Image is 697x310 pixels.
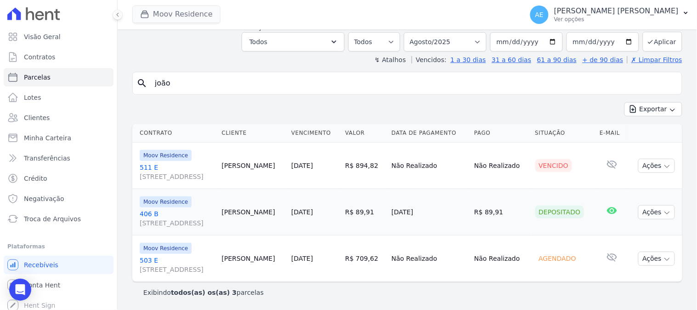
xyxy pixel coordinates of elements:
td: R$ 89,91 [470,189,531,235]
button: Moov Residence [132,6,221,23]
td: Não Realizado [470,235,531,282]
button: Exportar [624,102,682,116]
i: search [136,78,147,89]
a: Recebíveis [4,256,113,274]
a: 1 a 30 dias [451,56,486,63]
input: Buscar por nome do lote ou do cliente [149,74,678,92]
a: Transferências [4,149,113,167]
a: [DATE] [291,162,313,169]
span: Todos [249,36,267,47]
span: Moov Residence [140,196,192,207]
th: Valor [341,124,388,143]
label: Vencidos: [412,56,447,63]
a: 511 E[STREET_ADDRESS] [140,163,214,181]
span: Clientes [24,113,50,122]
button: Ações [638,159,675,173]
div: Plataformas [7,241,110,252]
td: Não Realizado [470,143,531,189]
th: Cliente [218,124,288,143]
a: Troca de Arquivos [4,210,113,228]
th: E-mail [596,124,628,143]
a: Minha Carteira [4,129,113,147]
th: Contrato [132,124,218,143]
a: Conta Hent [4,276,113,294]
a: Contratos [4,48,113,66]
td: R$ 89,91 [341,189,388,235]
a: 503 E[STREET_ADDRESS] [140,256,214,274]
td: [PERSON_NAME] [218,235,288,282]
span: Lotes [24,93,41,102]
span: Minha Carteira [24,133,71,143]
span: Troca de Arquivos [24,214,81,224]
span: Parcelas [24,73,51,82]
div: Depositado [535,206,584,218]
td: R$ 894,82 [341,143,388,189]
a: Visão Geral [4,28,113,46]
td: [PERSON_NAME] [218,189,288,235]
button: Aplicar [643,32,682,52]
td: Não Realizado [388,235,470,282]
a: [DATE] [291,255,313,262]
a: 406 B[STREET_ADDRESS] [140,209,214,228]
span: Crédito [24,174,47,183]
th: Situação [532,124,596,143]
th: Data de Pagamento [388,124,470,143]
a: 31 a 60 dias [492,56,531,63]
td: [DATE] [388,189,470,235]
span: Negativação [24,194,64,203]
a: [DATE] [291,208,313,216]
td: R$ 709,62 [341,235,388,282]
span: Moov Residence [140,243,192,254]
td: Não Realizado [388,143,470,189]
span: [STREET_ADDRESS] [140,172,214,181]
span: Conta Hent [24,281,60,290]
div: Agendado [535,252,580,265]
th: Vencimento [288,124,341,143]
a: Crédito [4,169,113,188]
div: Vencido [535,159,572,172]
a: + de 90 dias [583,56,623,63]
span: AE [535,11,544,18]
a: Lotes [4,88,113,107]
span: [STREET_ADDRESS] [140,218,214,228]
a: Parcelas [4,68,113,86]
p: Ver opções [554,16,679,23]
a: 61 a 90 dias [537,56,577,63]
span: [STREET_ADDRESS] [140,265,214,274]
th: Pago [470,124,531,143]
button: Ações [638,205,675,219]
label: ↯ Atalhos [374,56,406,63]
p: [PERSON_NAME] [PERSON_NAME] [554,6,679,16]
b: todos(as) os(as) 3 [171,289,237,296]
a: Clientes [4,109,113,127]
button: Todos [242,32,345,52]
td: [PERSON_NAME] [218,143,288,189]
span: Moov Residence [140,150,192,161]
span: Visão Geral [24,32,61,41]
span: Transferências [24,154,70,163]
a: ✗ Limpar Filtros [627,56,682,63]
button: Ações [638,252,675,266]
span: Recebíveis [24,260,58,270]
p: Exibindo parcelas [143,288,264,297]
div: Open Intercom Messenger [9,279,31,301]
a: Negativação [4,189,113,208]
span: Contratos [24,52,55,62]
button: AE [PERSON_NAME] [PERSON_NAME] Ver opções [523,2,697,28]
